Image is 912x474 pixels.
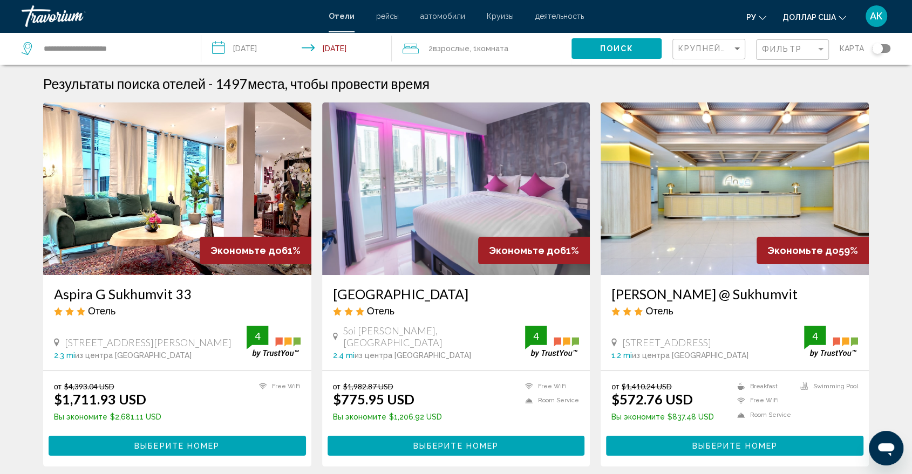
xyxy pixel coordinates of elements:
[487,12,514,20] a: Круизы
[520,396,579,406] li: Room Service
[782,9,846,25] button: Изменить валюту
[333,413,442,421] p: $1,206.92 USD
[611,413,714,421] p: $837.48 USD
[376,12,399,20] a: рейсы
[762,45,802,53] span: Фильтр
[678,45,742,54] mat-select: Sort by
[322,102,590,275] img: Hotel image
[247,326,301,358] img: trustyou-badge.svg
[200,237,311,264] div: 61%
[600,45,634,53] span: Поиск
[64,382,114,391] del: $4,393.04 USD
[632,351,748,360] span: из центра [GEOGRAPHIC_DATA]
[328,436,585,456] button: Выберите номер
[420,12,465,20] a: автомобили
[795,382,858,391] li: Swimming Pool
[134,442,220,450] span: Выберите номер
[767,245,839,256] span: Экономьте до
[611,413,665,421] span: Вы экономите
[870,10,883,22] font: АК
[601,102,869,275] img: Hotel image
[606,436,863,456] button: Выберите номер
[247,329,268,342] div: 4
[343,325,525,348] span: Soi [PERSON_NAME], [GEOGRAPHIC_DATA]
[210,245,282,256] span: Экономьте до
[333,305,580,317] div: 3 star Hotel
[606,438,863,450] a: Выберите номер
[611,382,619,391] span: от
[392,32,571,65] button: Travelers: 2 adults, 0 children
[525,329,547,342] div: 4
[489,245,560,256] span: Экономьте до
[611,305,858,317] div: 3 star Hotel
[757,237,869,264] div: 59%
[333,382,341,391] span: от
[869,431,903,465] iframe: Кнопка запуска окна обмена сообщениями
[54,351,75,360] span: 2.3 mi
[756,39,829,61] button: Filter
[88,305,115,317] span: Отель
[329,12,355,20] a: Отели
[54,391,146,407] ins: $1,711.93 USD
[22,5,318,27] a: Травориум
[678,44,807,53] span: Крупнейшие сбережения
[477,44,508,53] span: Комната
[611,391,693,407] ins: $572.76 USD
[343,382,393,391] del: $1,982.87 USD
[254,382,301,391] li: Free WiFi
[611,286,858,302] a: [PERSON_NAME] @ Sukhumvit
[208,75,213,92] span: -
[54,413,107,421] span: Вы экономите
[469,41,508,56] span: , 1
[478,237,590,264] div: 61%
[65,336,232,348] span: [STREET_ADDRESS][PERSON_NAME]
[333,391,414,407] ins: $775.95 USD
[611,351,632,360] span: 1.2 mi
[804,326,858,358] img: trustyou-badge.svg
[864,44,890,53] button: Toggle map
[692,442,777,450] span: Выберите номер
[622,336,711,348] span: [STREET_ADDRESS]
[433,44,469,53] span: Взрослые
[328,438,585,450] a: Выберите номер
[520,382,579,391] li: Free WiFi
[746,9,766,25] button: Изменить язык
[54,286,301,302] a: Aspira G Sukhumvit 33
[215,75,430,92] h2: 1497
[367,305,394,317] span: Отель
[428,41,469,56] span: 2
[333,413,386,421] span: Вы экономите
[746,13,756,22] font: ру
[732,396,795,406] li: Free WiFi
[535,12,584,20] a: деятельность
[54,413,161,421] p: $2,681.11 USD
[782,13,836,22] font: доллар США
[54,305,301,317] div: 3 star Hotel
[333,286,580,302] a: [GEOGRAPHIC_DATA]
[43,75,206,92] h1: Результаты поиска отелей
[622,382,672,391] del: $1,410.24 USD
[525,326,579,358] img: trustyou-badge.svg
[43,102,311,275] img: Hotel image
[732,382,795,391] li: Breakfast
[49,436,306,456] button: Выберите номер
[355,351,471,360] span: из центра [GEOGRAPHIC_DATA]
[840,41,864,56] span: карта
[333,351,355,360] span: 2.4 mi
[75,351,192,360] span: из центра [GEOGRAPHIC_DATA]
[862,5,890,28] button: Меню пользователя
[54,382,62,391] span: от
[804,329,826,342] div: 4
[571,38,662,58] button: Поиск
[248,75,430,92] span: места, чтобы провести время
